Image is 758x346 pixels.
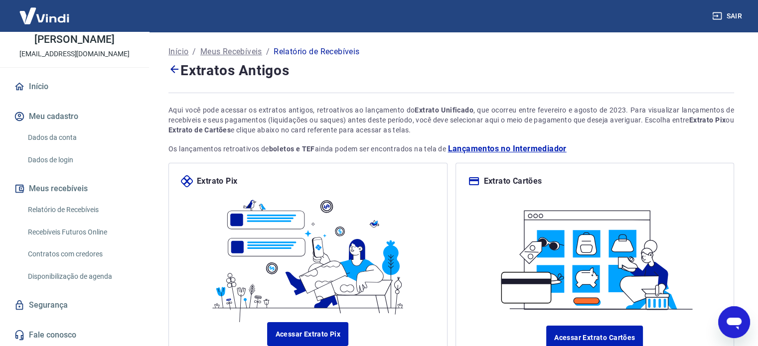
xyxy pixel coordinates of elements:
[12,76,137,98] a: Início
[689,116,726,124] strong: Extrato Pix
[24,244,137,264] a: Contratos com credores
[415,106,473,114] strong: Extrato Unificado
[448,143,566,155] a: Lançamentos no Intermediador
[718,306,750,338] iframe: Botão para abrir a janela de mensagens
[12,178,137,200] button: Meus recebíveis
[12,294,137,316] a: Segurança
[267,322,348,346] a: Acessar Extrato Pix
[269,145,315,153] strong: boletos e TEF
[12,106,137,127] button: Meu cadastro
[493,199,696,314] img: ilustracard.1447bf24807628a904eb562bb34ea6f9.svg
[168,46,188,58] a: Início
[24,127,137,148] a: Dados da conta
[168,143,734,155] p: Os lançamentos retroativos de ainda podem ser encontrados na tela de
[34,34,114,45] p: [PERSON_NAME]
[266,46,270,58] p: /
[12,0,77,31] img: Vindi
[168,60,734,81] h4: Extratos Antigos
[24,266,137,287] a: Disponibilização de agenda
[710,7,746,25] button: Sair
[24,222,137,242] a: Recebíveis Futuros Online
[197,175,237,187] p: Extrato Pix
[484,175,542,187] p: Extrato Cartões
[168,105,734,135] div: Aqui você pode acessar os extratos antigos, retroativos ao lançamento do , que ocorreu entre feve...
[192,46,196,58] p: /
[19,49,130,59] p: [EMAIL_ADDRESS][DOMAIN_NAME]
[24,150,137,170] a: Dados de login
[168,126,231,134] strong: Extrato de Cartões
[200,46,262,58] a: Meus Recebíveis
[24,200,137,220] a: Relatório de Recebíveis
[274,46,359,58] p: Relatório de Recebíveis
[12,324,137,346] a: Fale conosco
[206,187,410,322] img: ilustrapix.38d2ed8fdf785898d64e9b5bf3a9451d.svg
